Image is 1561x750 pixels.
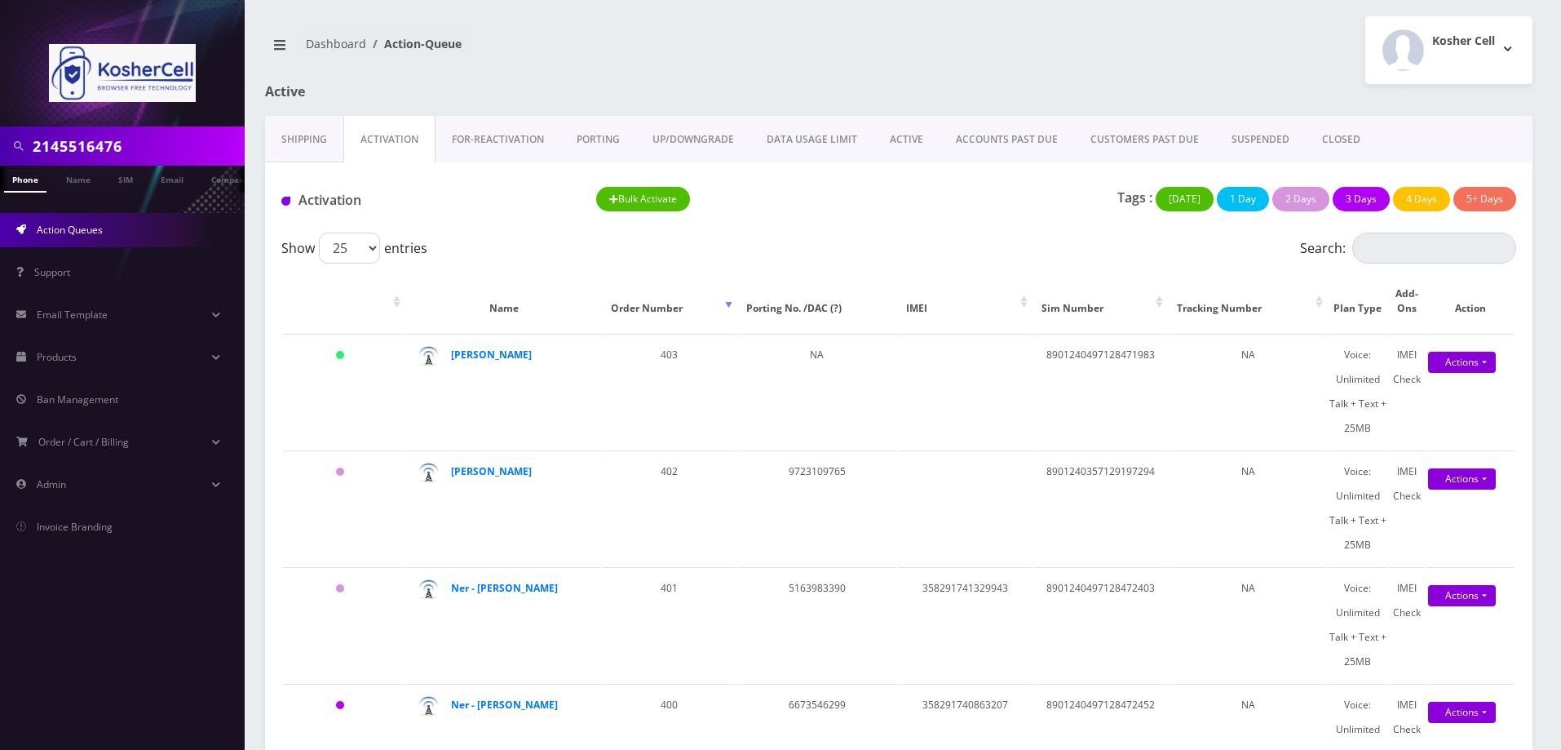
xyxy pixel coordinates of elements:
a: Dashboard [306,36,366,51]
a: Activation [343,116,436,163]
a: Company [203,166,258,191]
a: Actions [1428,352,1496,373]
h1: Activation [281,193,572,208]
td: 402 [603,450,736,566]
label: Show entries [281,233,427,264]
td: 8901240497128471983 [1033,334,1167,449]
a: Actions [1428,585,1496,606]
th: Tracking Number: activate to sort column ascending [1169,270,1327,332]
button: 5+ Days [1453,187,1516,211]
a: Ner - [PERSON_NAME] [451,581,558,595]
a: DATA USAGE LIMIT [750,116,873,163]
td: IMEI Check [1389,334,1425,449]
span: Admin [37,477,66,491]
div: Voice: Unlimited Talk + Text + 25MB [1329,459,1387,557]
td: 403 [603,334,736,449]
td: NA [738,334,896,449]
th: IMEI: activate to sort column ascending [898,270,1032,332]
td: IMEI Check [1389,567,1425,682]
a: SIM [110,166,141,191]
button: 2 Days [1272,187,1329,211]
th: Add-Ons [1389,270,1425,332]
th: Action [1426,270,1515,332]
span: Products [37,350,77,364]
td: NA [1169,567,1327,682]
a: Phone [4,166,46,193]
div: Voice: Unlimited Talk + Text + 25MB [1329,343,1387,441]
a: Ner - [PERSON_NAME] [451,698,558,712]
td: 358291741329943 [898,567,1032,682]
button: Kosher Cell [1365,16,1532,84]
td: 8901240357129197294 [1033,450,1167,566]
th: : activate to sort column ascending [283,270,405,332]
a: ACTIVE [873,116,940,163]
p: Tags : [1117,188,1152,207]
span: Support [34,265,70,279]
button: Bulk Activate [596,187,690,211]
a: Shipping [265,116,343,163]
td: 401 [603,567,736,682]
td: 5163983390 [738,567,896,682]
button: 4 Days [1393,187,1450,211]
td: NA [1169,334,1327,449]
th: Plan Type [1329,270,1387,332]
th: Sim Number: activate to sort column ascending [1033,270,1167,332]
a: Actions [1428,468,1496,490]
th: Porting No. /DAC (?) [738,270,896,332]
img: KosherCell [49,44,196,102]
h1: Active [265,84,671,100]
nav: breadcrumb [265,27,887,73]
select: Showentries [319,233,380,264]
label: Search: [1300,233,1516,264]
a: CUSTOMERS PAST DUE [1074,116,1215,163]
a: CLOSED [1306,116,1377,163]
a: [PERSON_NAME] [451,348,532,362]
h2: Kosher Cell [1432,34,1495,48]
img: Activation [281,197,290,206]
span: Email Template [37,308,108,322]
span: Invoice Branding [37,520,113,534]
a: PORTING [560,116,636,163]
a: Name [58,166,99,191]
a: Actions [1428,702,1496,723]
th: Name [406,270,601,332]
span: Ban Management [37,393,118,406]
td: IMEI Check [1389,450,1425,566]
td: 9723109765 [738,450,896,566]
input: Search in Company [33,131,241,162]
div: Voice: Unlimited Talk + Text + 25MB [1329,576,1387,674]
button: 3 Days [1333,187,1390,211]
span: Action Queues [37,223,103,237]
a: ACCOUNTS PAST DUE [940,116,1074,163]
button: [DATE] [1156,187,1214,211]
a: SUSPENDED [1215,116,1306,163]
button: 1 Day [1217,187,1269,211]
td: NA [1169,450,1327,566]
th: Order Number: activate to sort column ascending [603,270,736,332]
li: Action-Queue [366,35,462,52]
a: UP/DOWNGRADE [636,116,750,163]
a: FOR-REActivation [436,116,560,163]
span: Order / Cart / Billing [38,435,129,449]
td: 8901240497128472403 [1033,567,1167,682]
a: Email [153,166,192,191]
a: [PERSON_NAME] [451,464,532,478]
input: Search: [1352,233,1516,264]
